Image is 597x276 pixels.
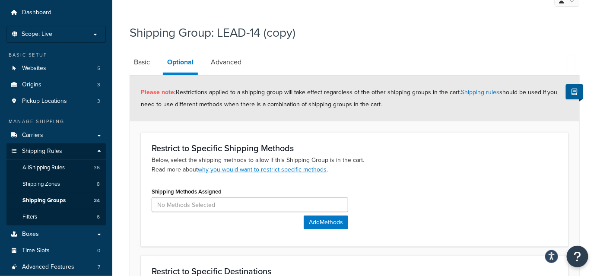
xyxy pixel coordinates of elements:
li: Pickup Locations [6,93,106,109]
button: Open Resource Center [567,246,588,267]
span: Boxes [22,231,39,238]
span: 0 [97,247,100,254]
span: Shipping Zones [22,181,60,188]
li: Shipping Groups [6,193,106,209]
span: 7 [98,263,100,271]
div: Manage Shipping [6,118,106,125]
a: why you would want to restrict specific methods [198,165,327,174]
span: 3 [97,98,100,105]
li: Shipping Zones [6,176,106,192]
strong: Please note: [141,88,176,97]
span: Pickup Locations [22,98,67,105]
a: Optional [163,52,198,75]
button: Show Help Docs [566,84,583,99]
li: Advanced Features [6,259,106,275]
span: 8 [97,181,100,188]
span: Origins [22,81,41,89]
span: All Shipping Rules [22,164,65,171]
h3: Restrict to Specific Destinations [152,266,558,276]
a: AllShipping Rules36 [6,160,106,176]
a: Boxes [6,226,106,242]
span: Websites [22,65,46,72]
span: Shipping Rules [22,148,62,155]
button: AddMethods [304,216,348,229]
a: Advanced Features7 [6,259,106,275]
a: Origins3 [6,77,106,93]
span: 6 [97,213,100,221]
span: Carriers [22,132,43,139]
span: Scope: Live [22,31,52,38]
a: Carriers [6,127,106,143]
h1: Shipping Group: LEAD-14 (copy) [130,24,569,41]
li: Websites [6,60,106,76]
li: Time Slots [6,243,106,259]
span: 24 [94,197,100,204]
span: Time Slots [22,247,50,254]
h3: Restrict to Specific Shipping Methods [152,143,558,153]
span: Advanced Features [22,263,74,271]
a: Advanced [206,52,246,73]
li: Origins [6,77,106,93]
span: 36 [94,164,100,171]
div: Basic Setup [6,51,106,59]
span: Restrictions applied to a shipping group will take effect regardless of the other shipping groups... [141,88,558,109]
a: Pickup Locations3 [6,93,106,109]
span: Filters [22,213,37,221]
span: Dashboard [22,9,51,16]
li: Shipping Rules [6,143,106,225]
p: Below, select the shipping methods to allow if this Shipping Group is in the cart. Read more about . [152,155,558,174]
a: Websites5 [6,60,106,76]
a: Filters6 [6,209,106,225]
a: Shipping Zones8 [6,176,106,192]
a: Dashboard [6,5,106,21]
input: No Methods Selected [152,197,348,212]
li: Filters [6,209,106,225]
span: Shipping Groups [22,197,66,204]
a: Shipping Rules [6,143,106,159]
a: Time Slots0 [6,243,106,259]
a: Shipping rules [461,88,499,97]
a: Basic [130,52,154,73]
label: Shipping Methods Assigned [152,188,222,195]
a: Shipping Groups24 [6,193,106,209]
span: 5 [97,65,100,72]
span: 3 [97,81,100,89]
